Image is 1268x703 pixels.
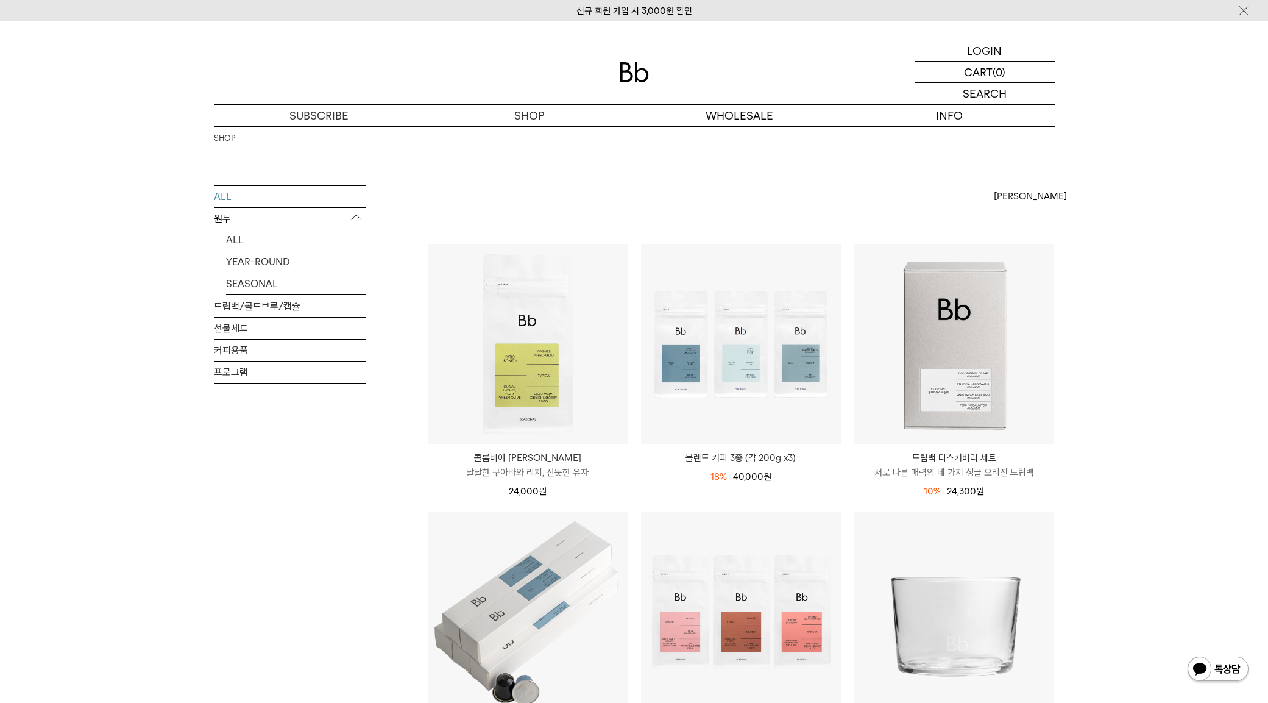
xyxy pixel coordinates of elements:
p: 드립백 디스커버리 세트 [854,451,1054,465]
p: 서로 다른 매력의 네 가지 싱글 오리진 드립백 [854,465,1054,480]
p: INFO [845,105,1055,126]
a: ALL [226,229,366,251]
span: [PERSON_NAME] [994,189,1067,204]
a: SHOP [214,132,235,145]
a: 드립백 디스커버리 세트 서로 다른 매력의 네 가지 싱글 오리진 드립백 [854,451,1054,480]
div: 18% [710,469,727,484]
a: 드립백/콜드브루/캡슐 [214,296,366,317]
span: 40,000 [733,471,771,482]
img: 드립백 디스커버리 세트 [854,244,1054,444]
img: 블렌드 커피 3종 (각 200g x3) [641,244,841,444]
img: 로고 [620,62,649,82]
p: 달달한 구아바와 리치, 산뜻한 유자 [428,465,628,480]
a: 블렌드 커피 3종 (각 200g x3) [641,451,841,465]
a: 커피용품 [214,340,366,361]
p: 원두 [214,208,366,230]
div: 10% [924,484,941,499]
img: 콜롬비아 파티오 보니토 [428,244,628,444]
p: WHOLESALE [634,105,845,126]
a: ALL [214,186,366,207]
a: LOGIN [915,40,1055,62]
img: 카카오톡 채널 1:1 채팅 버튼 [1186,655,1250,685]
a: CART (0) [915,62,1055,83]
a: YEAR-ROUND [226,251,366,273]
a: 프로그램 [214,362,366,383]
span: 24,300 [947,486,984,497]
p: LOGIN [967,40,1002,61]
span: 24,000 [509,486,547,497]
span: 원 [976,486,984,497]
a: 콜롬비아 [PERSON_NAME] 달달한 구아바와 리치, 산뜻한 유자 [428,451,628,480]
a: 신규 회원 가입 시 3,000원 할인 [576,5,692,16]
p: (0) [993,62,1005,82]
a: SEASONAL [226,273,366,294]
span: 원 [539,486,547,497]
span: 원 [763,471,771,482]
a: SUBSCRIBE [214,105,424,126]
p: CART [964,62,993,82]
a: 선물세트 [214,318,366,339]
p: 콜롬비아 [PERSON_NAME] [428,451,628,465]
a: SHOP [424,105,634,126]
p: SEARCH [963,83,1007,104]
